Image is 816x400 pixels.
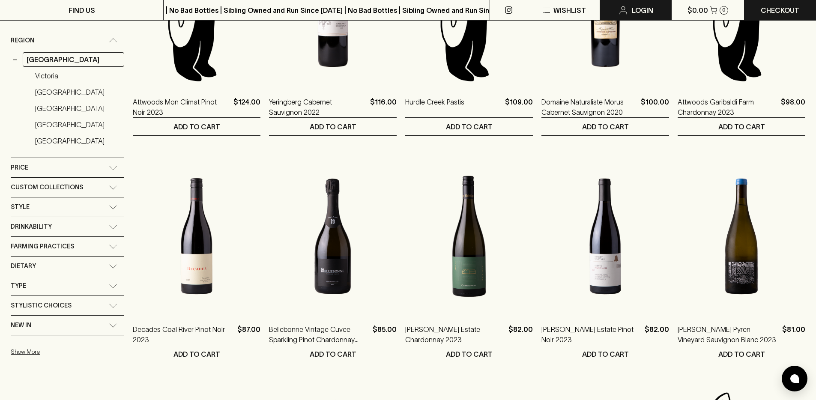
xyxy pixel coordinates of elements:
p: $116.00 [370,97,397,117]
a: [GEOGRAPHIC_DATA] [31,85,124,99]
p: $85.00 [373,324,397,345]
span: Type [11,281,26,291]
button: ADD TO CART [269,345,397,363]
a: Hurdle Creek Pastis [405,97,464,117]
div: New In [11,316,124,335]
div: Drinkability [11,217,124,236]
p: $98.00 [781,97,805,117]
div: Dietary [11,257,124,276]
span: Style [11,202,30,212]
p: Checkout [761,5,799,15]
p: ADD TO CART [582,122,629,132]
button: ADD TO CART [541,345,669,363]
span: Stylistic Choices [11,300,72,311]
button: − [11,55,19,64]
button: ADD TO CART [133,345,260,363]
p: ADD TO CART [718,122,765,132]
p: 0 [722,8,726,12]
p: ADD TO CART [446,349,493,359]
a: Attwoods Garibaldi Farm Chardonnay 2023 [678,97,777,117]
a: [PERSON_NAME] Pyren Vineyard Sauvignon Blanc 2023 [678,324,779,345]
button: Show More [11,343,123,361]
p: $109.00 [505,97,533,117]
p: $0.00 [687,5,708,15]
div: Custom Collections [11,178,124,197]
span: New In [11,320,31,331]
img: bubble-icon [790,374,799,383]
p: FIND US [69,5,95,15]
div: Stylistic Choices [11,296,124,315]
button: ADD TO CART [133,118,260,135]
p: $81.00 [782,324,805,345]
button: ADD TO CART [269,118,397,135]
div: Price [11,158,124,177]
p: ADD TO CART [310,349,356,359]
p: $87.00 [237,324,260,345]
span: Price [11,162,28,173]
a: Decades Coal River Pinot Noir 2023 [133,324,234,345]
div: Farming Practices [11,237,124,256]
img: Decades Coal River Pinot Noir 2023 [133,161,260,311]
a: Yeringberg Cabernet Sauvignon 2022 [269,97,367,117]
button: ADD TO CART [678,345,805,363]
div: Region [11,28,124,53]
p: ADD TO CART [718,349,765,359]
span: Drinkability [11,221,52,232]
a: [GEOGRAPHIC_DATA] [31,134,124,148]
p: $100.00 [641,97,669,117]
a: Attwoods Mon Climat Pinot Noir 2023 [133,97,230,117]
p: ADD TO CART [173,122,220,132]
a: Domaine Naturaliste Morus Cabernet Sauvignon 2020 [541,97,637,117]
div: Type [11,276,124,296]
p: ADD TO CART [310,122,356,132]
a: [PERSON_NAME] Estate Chardonnay 2023 [405,324,505,345]
a: [PERSON_NAME] Estate Pinot Noir 2023 [541,324,641,345]
span: Dietary [11,261,36,272]
p: Login [632,5,653,15]
button: ADD TO CART [541,118,669,135]
button: ADD TO CART [405,118,533,135]
a: Bellebonne Vintage Cuvee Sparkling Pinot Chardonnay 2021 [269,324,369,345]
p: ADD TO CART [446,122,493,132]
p: ADD TO CART [173,349,220,359]
img: Joshua Cooper Pyren Vineyard Sauvignon Blanc 2023 [678,161,805,311]
img: Hurley Estate Pinot Noir 2023 [541,161,669,311]
img: Eldridge Estate Chardonnay 2023 [405,161,533,311]
a: Victoria [31,69,124,83]
img: Bellebonne Vintage Cuvee Sparkling Pinot Chardonnay 2021 [269,161,397,311]
p: Wishlist [553,5,586,15]
p: $82.00 [645,324,669,345]
p: $124.00 [233,97,260,117]
p: $82.00 [508,324,533,345]
span: Farming Practices [11,241,74,252]
a: [GEOGRAPHIC_DATA] [23,52,124,67]
a: [GEOGRAPHIC_DATA] [31,117,124,132]
span: Region [11,35,34,46]
p: ADD TO CART [582,349,629,359]
button: ADD TO CART [678,118,805,135]
a: [GEOGRAPHIC_DATA] [31,101,124,116]
span: Custom Collections [11,182,83,193]
div: Style [11,197,124,217]
button: ADD TO CART [405,345,533,363]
